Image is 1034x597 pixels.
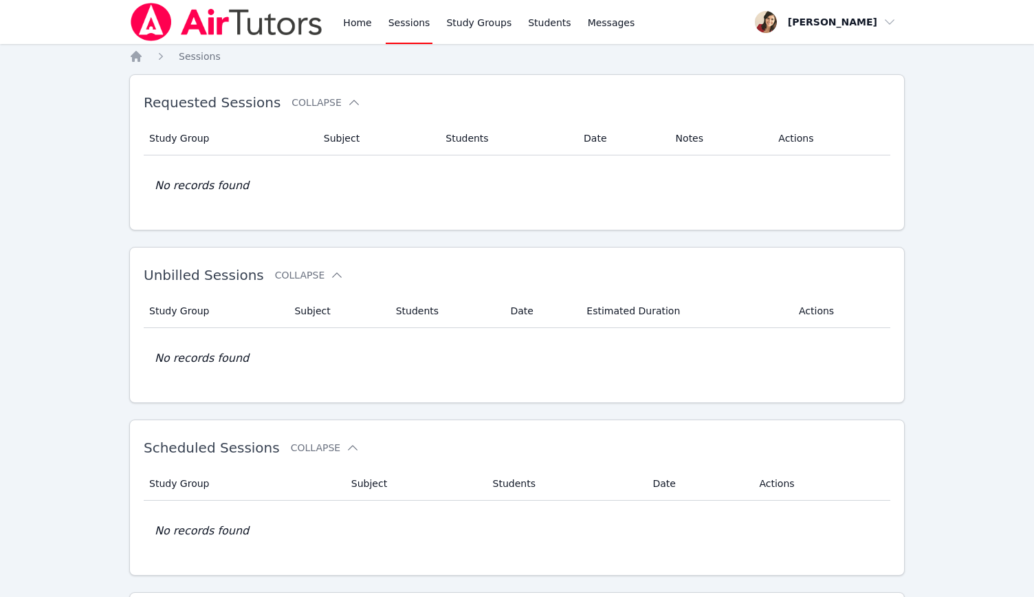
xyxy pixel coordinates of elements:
button: Collapse [275,268,344,282]
th: Study Group [144,467,343,501]
th: Subject [286,294,387,328]
th: Subject [343,467,485,501]
th: Study Group [144,122,316,155]
td: No records found [144,328,890,389]
td: No records found [144,501,890,561]
nav: Breadcrumb [129,50,905,63]
th: Students [485,467,645,501]
th: Date [575,122,668,155]
th: Date [645,467,751,501]
th: Estimated Duration [578,294,791,328]
img: Air Tutors [129,3,324,41]
button: Collapse [291,96,360,109]
td: No records found [144,155,890,216]
span: Requested Sessions [144,94,280,111]
button: Collapse [291,441,360,455]
th: Students [437,122,575,155]
th: Notes [668,122,771,155]
span: Scheduled Sessions [144,439,280,456]
th: Actions [770,122,890,155]
th: Actions [791,294,890,328]
th: Date [502,294,578,328]
span: Unbilled Sessions [144,267,264,283]
span: Messages [588,16,635,30]
th: Study Group [144,294,286,328]
a: Sessions [179,50,221,63]
th: Subject [316,122,437,155]
span: Sessions [179,51,221,62]
th: Actions [751,467,890,501]
th: Students [388,294,503,328]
